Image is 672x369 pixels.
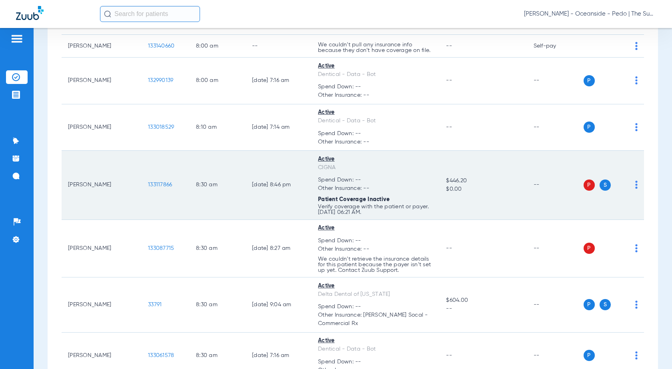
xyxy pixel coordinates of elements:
span: -- [446,305,520,313]
span: Other Insurance: -- [318,91,433,100]
span: S [600,180,611,191]
span: -- [446,353,452,358]
div: Dentical - Data - Bot [318,345,433,353]
img: Zuub Logo [16,6,44,20]
td: [DATE] 9:04 AM [246,277,312,333]
span: -- [446,124,452,130]
span: Patient Coverage Inactive [318,197,390,202]
span: -- [446,245,452,251]
span: 133061578 [148,353,174,358]
p: Verify coverage with the patient or payer. [DATE] 06:21 AM. [318,204,433,215]
div: Active [318,224,433,232]
span: Spend Down: -- [318,303,433,311]
span: P [584,122,595,133]
td: -- [527,58,581,104]
img: x.svg [617,181,625,189]
span: 132990139 [148,78,173,83]
td: 8:30 AM [190,151,246,220]
span: P [584,180,595,191]
img: group-dot-blue.svg [635,301,638,309]
td: [DATE] 7:16 AM [246,58,312,104]
img: group-dot-blue.svg [635,76,638,84]
td: 8:30 AM [190,277,246,333]
div: Active [318,337,433,345]
span: Other Insurance: -- [318,138,433,146]
td: [PERSON_NAME] [62,35,142,58]
div: Active [318,62,433,70]
td: [PERSON_NAME] [62,104,142,151]
img: x.svg [617,351,625,359]
span: P [584,243,595,254]
span: Spend Down: -- [318,83,433,91]
td: [DATE] 8:27 AM [246,220,312,278]
div: Dentical - Data - Bot [318,70,433,79]
div: Active [318,155,433,164]
img: group-dot-blue.svg [635,123,638,131]
img: x.svg [617,123,625,131]
img: group-dot-blue.svg [635,244,638,252]
iframe: Chat Widget [632,331,672,369]
div: Active [318,108,433,117]
span: 133087715 [148,245,174,251]
p: We couldn’t pull any insurance info because they don’t have coverage on file. [318,42,433,53]
span: Other Insurance: -- [318,245,433,253]
td: Self-pay [527,35,581,58]
td: [PERSON_NAME] [62,220,142,278]
span: $446.20 [446,177,520,185]
td: 8:30 AM [190,220,246,278]
span: 133117866 [148,182,172,187]
img: hamburger-icon [10,34,23,44]
td: -- [527,104,581,151]
td: -- [527,277,581,333]
td: [DATE] 7:14 AM [246,104,312,151]
td: -- [527,220,581,278]
td: -- [527,151,581,220]
img: group-dot-blue.svg [635,42,638,50]
span: 133140660 [148,43,174,49]
span: -- [446,78,452,83]
img: x.svg [617,42,625,50]
input: Search for patients [100,6,200,22]
div: Delta Dental of [US_STATE] [318,290,433,299]
td: 8:00 AM [190,35,246,58]
td: [PERSON_NAME] [62,151,142,220]
span: P [584,75,595,86]
td: 8:00 AM [190,58,246,104]
span: $0.00 [446,185,520,193]
div: Active [318,282,433,290]
img: Search Icon [104,10,111,18]
img: x.svg [617,244,625,252]
img: x.svg [617,76,625,84]
td: [DATE] 8:46 PM [246,151,312,220]
span: 33791 [148,302,162,307]
td: [PERSON_NAME] [62,277,142,333]
span: Spend Down: -- [318,237,433,245]
p: We couldn’t retrieve the insurance details for this patient because the payer isn’t set up yet. C... [318,256,433,273]
span: S [600,299,611,310]
span: $604.00 [446,296,520,305]
td: [PERSON_NAME] [62,58,142,104]
span: [PERSON_NAME] - Oceanside - Pedo | The Super Dentists [524,10,656,18]
div: CIGNA [318,164,433,172]
span: P [584,299,595,310]
img: x.svg [617,301,625,309]
img: group-dot-blue.svg [635,181,638,189]
td: -- [246,35,312,58]
div: Dentical - Data - Bot [318,117,433,125]
span: P [584,350,595,361]
span: Spend Down: -- [318,176,433,184]
td: 8:10 AM [190,104,246,151]
span: -- [446,43,452,49]
span: Other Insurance: [PERSON_NAME] Socal - Commercial Rx [318,311,433,328]
span: Spend Down: -- [318,130,433,138]
span: Spend Down: -- [318,358,433,366]
span: Other Insurance: -- [318,184,433,193]
span: 133018529 [148,124,174,130]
